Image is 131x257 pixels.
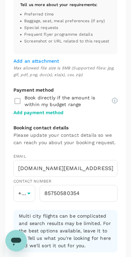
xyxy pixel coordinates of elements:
h6: Booking contact details [13,124,118,132]
span: Baggage, seat, meal preferences (if any) [24,18,105,25]
div: +62 [13,185,35,202]
span: Screenshot or URL related to this request [24,38,109,45]
span: Max allowed file size is 5MB (Supported files: jpg, gif, pdf, png, doc(x), xls(x), csv, zip) [13,65,118,78]
button: Add payment method [13,109,63,116]
h6: Please update your contact details so we can reach you about your booking request. [13,132,118,147]
iframe: Tombol untuk meluncurkan jendela pesan [5,230,27,252]
span: Special requests [24,25,58,31]
span: Email [13,154,26,159]
span: Preferred time [24,11,54,18]
span: Add an attachment [13,58,59,64]
span: Tell us more about your requirements : [20,2,98,7]
span: Frequent flyer programme details [24,31,93,38]
span: +62 [18,190,28,196]
h6: Payment method [13,87,118,94]
p: Book directly if the amount is within my budget range [25,94,111,108]
span: Contact Number [13,179,51,184]
h6: Multi city flights can be complicated and search results may be limited. For the best options ava... [19,213,112,250]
